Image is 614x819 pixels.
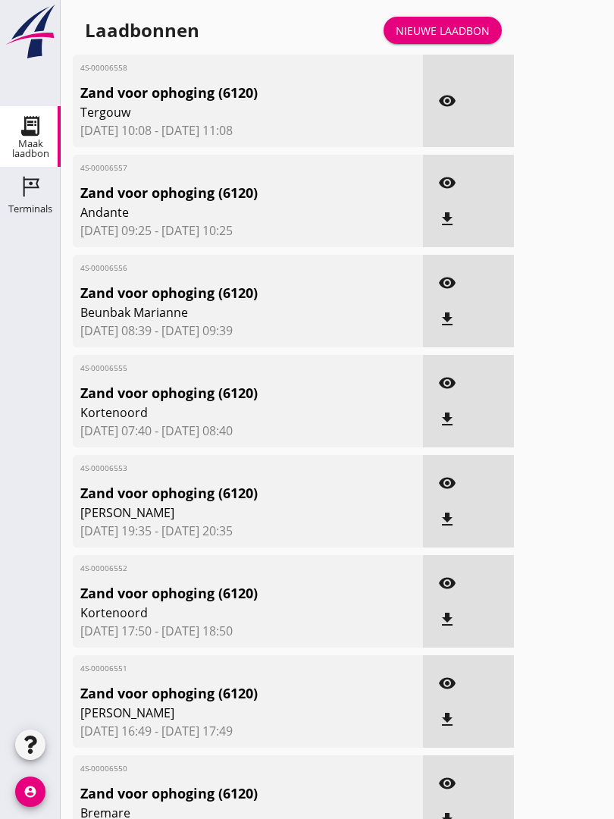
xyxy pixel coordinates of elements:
[438,210,456,228] i: file_download
[80,203,359,221] span: Andante
[80,303,359,322] span: Beunbak Marianne
[80,522,415,540] span: [DATE] 19:35 - [DATE] 20:35
[438,674,456,692] i: visibility
[15,777,45,807] i: account_circle
[80,683,359,704] span: Zand voor ophoging (6120)
[80,583,359,604] span: Zand voor ophoging (6120)
[438,711,456,729] i: file_download
[80,704,359,722] span: [PERSON_NAME]
[438,510,456,529] i: file_download
[80,563,359,574] span: 4S-00006552
[438,374,456,392] i: visibility
[438,774,456,792] i: visibility
[80,422,415,440] span: [DATE] 07:40 - [DATE] 08:40
[438,574,456,592] i: visibility
[80,262,359,274] span: 4S-00006556
[438,474,456,492] i: visibility
[80,622,415,640] span: [DATE] 17:50 - [DATE] 18:50
[438,310,456,328] i: file_download
[80,362,359,374] span: 4S-00006555
[80,763,359,774] span: 4S-00006550
[80,83,359,103] span: Zand voor ophoging (6120)
[80,283,359,303] span: Zand voor ophoging (6120)
[438,410,456,428] i: file_download
[80,183,359,203] span: Zand voor ophoging (6120)
[80,504,359,522] span: [PERSON_NAME]
[80,62,359,74] span: 4S-00006558
[3,4,58,60] img: logo-small.a267ee39.svg
[80,383,359,403] span: Zand voor ophoging (6120)
[438,610,456,629] i: file_download
[8,204,52,214] div: Terminals
[80,463,359,474] span: 4S-00006553
[80,483,359,504] span: Zand voor ophoging (6120)
[80,121,415,140] span: [DATE] 10:08 - [DATE] 11:08
[396,23,490,39] div: Nieuwe laadbon
[80,663,359,674] span: 4S-00006551
[80,783,359,804] span: Zand voor ophoging (6120)
[384,17,502,44] a: Nieuwe laadbon
[438,274,456,292] i: visibility
[80,221,415,240] span: [DATE] 09:25 - [DATE] 10:25
[80,604,359,622] span: Kortenoord
[80,103,359,121] span: Tergouw
[80,722,415,740] span: [DATE] 16:49 - [DATE] 17:49
[438,174,456,192] i: visibility
[85,18,199,42] div: Laadbonnen
[80,403,359,422] span: Kortenoord
[438,92,456,110] i: visibility
[80,322,415,340] span: [DATE] 08:39 - [DATE] 09:39
[80,162,359,174] span: 4S-00006557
